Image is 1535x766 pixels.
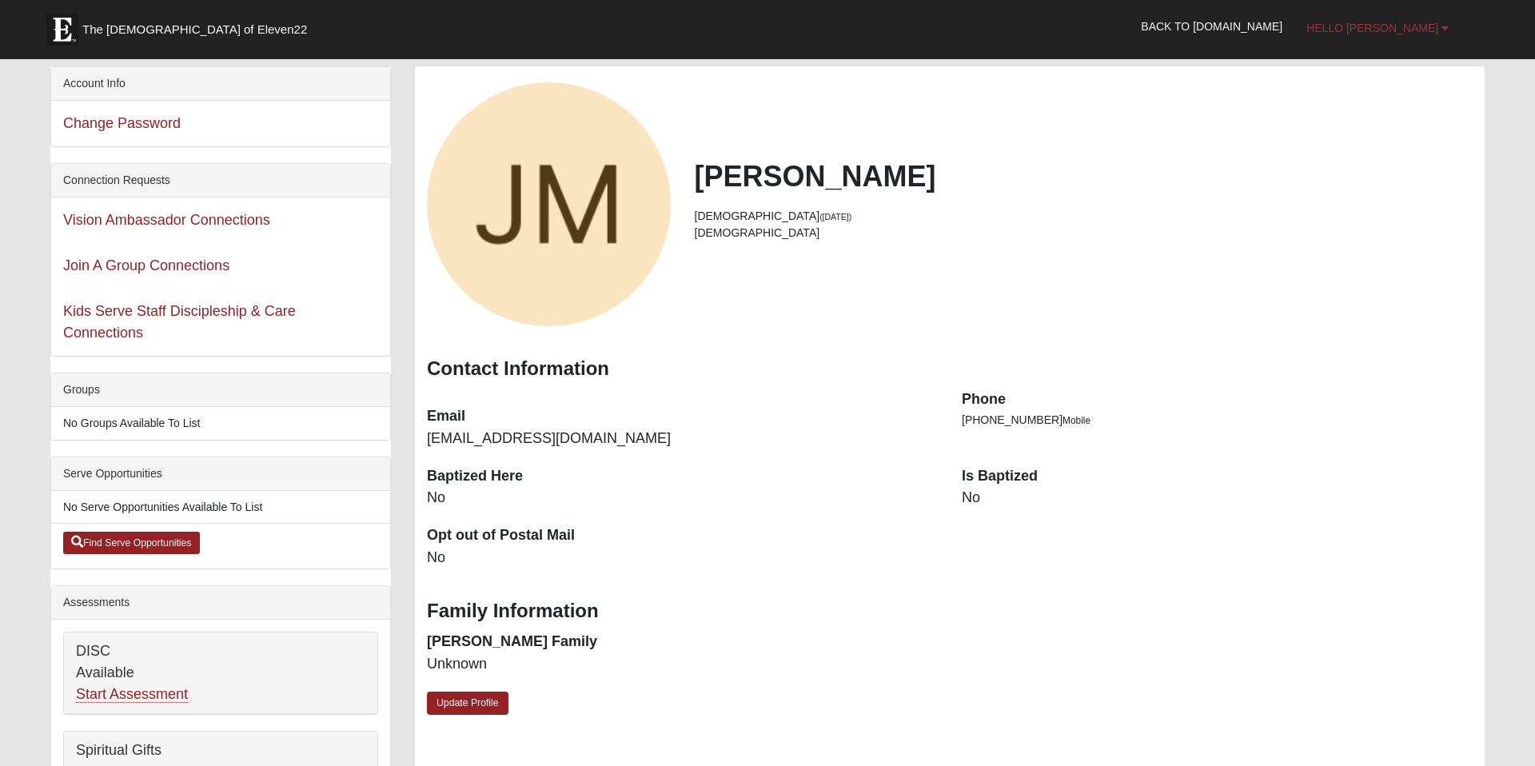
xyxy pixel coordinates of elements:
[819,212,851,221] small: ([DATE])
[427,82,671,326] a: View Fullsize Photo
[427,692,508,715] a: Update Profile
[962,488,1473,509] dd: No
[1294,8,1461,48] a: Hello [PERSON_NAME]
[427,429,938,449] dd: [EMAIL_ADDRESS][DOMAIN_NAME]
[962,389,1473,410] dt: Phone
[82,22,307,38] span: The [DEMOGRAPHIC_DATA] of Eleven22
[51,491,390,524] li: No Serve Opportunities Available To List
[427,654,938,675] dd: Unknown
[51,407,390,440] li: No Groups Available To List
[427,406,938,427] dt: Email
[51,586,390,620] div: Assessments
[427,466,938,487] dt: Baptized Here
[427,525,938,546] dt: Opt out of Postal Mail
[76,686,188,703] a: Start Assessment
[962,466,1473,487] dt: Is Baptized
[427,632,938,652] dt: [PERSON_NAME] Family
[427,548,938,569] dd: No
[38,6,358,46] a: The [DEMOGRAPHIC_DATA] of Eleven22
[63,212,270,228] a: Vision Ambassador Connections
[695,208,1473,225] li: [DEMOGRAPHIC_DATA]
[51,373,390,407] div: Groups
[695,225,1473,241] li: [DEMOGRAPHIC_DATA]
[1306,22,1438,34] span: Hello [PERSON_NAME]
[962,412,1473,429] li: [PHONE_NUMBER]
[64,632,377,714] div: DISC Available
[427,357,1473,381] h3: Contact Information
[695,159,1473,193] h2: [PERSON_NAME]
[427,600,1473,623] h3: Family Information
[63,532,200,554] a: Find Serve Opportunities
[46,14,78,46] img: Eleven22 logo
[1129,6,1294,46] a: Back to [DOMAIN_NAME]
[427,488,938,509] dd: No
[63,115,181,131] a: Change Password
[51,457,390,491] div: Serve Opportunities
[63,303,296,341] a: Kids Serve Staff Discipleship & Care Connections
[63,257,229,273] a: Join A Group Connections
[51,164,390,197] div: Connection Requests
[1063,415,1090,426] span: Mobile
[51,67,390,101] div: Account Info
